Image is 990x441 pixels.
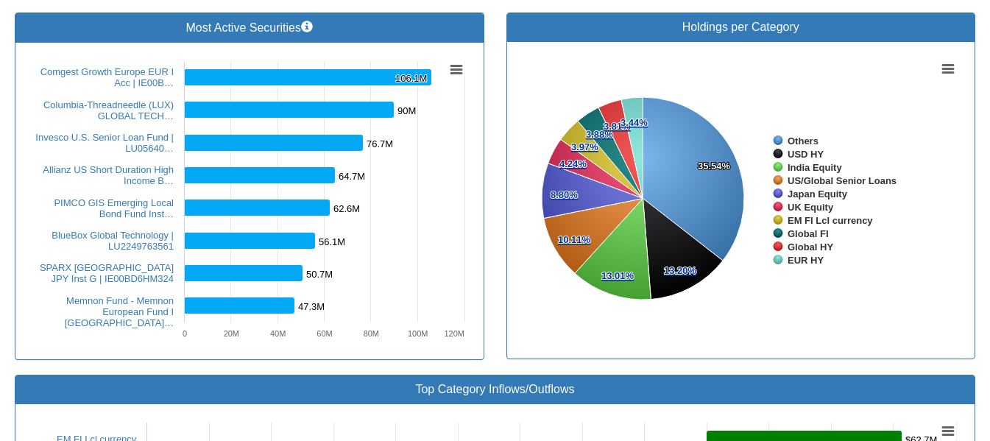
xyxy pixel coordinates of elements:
[571,141,598,152] tspan: 3.97%
[35,132,174,154] a: Invesco U.S. Senior Loan Fund | LU05640…
[586,129,613,140] tspan: 3.88%
[698,160,731,172] tspan: 35.54%
[788,149,824,160] tspan: USD HY
[788,135,818,147] tspan: Others
[333,203,360,214] tspan: 62.6M
[317,329,332,338] text: 60M
[788,215,873,226] tspan: EM FI Lcl currency
[54,197,174,219] a: PIMCO GIS Emerging Local Bond Fund Inst…
[26,383,964,396] h3: Top Category Inflows/Outflows
[224,329,239,338] text: 20M
[788,175,897,186] tspan: US/Global Senior Loans
[620,117,648,128] tspan: 3.44%
[319,236,345,247] tspan: 56.1M
[408,329,428,338] text: 100M
[558,234,591,245] tspan: 10.11%
[788,255,824,266] tspan: EUR HY
[664,265,697,276] tspan: 13.20%
[65,295,174,328] a: Memnon Fund - Memnon European Fund I [GEOGRAPHIC_DATA]…
[26,21,473,35] h3: Most Active Securities
[788,188,848,200] tspan: Japan Equity
[306,269,333,280] tspan: 50.7M
[788,241,833,253] tspan: Global HY
[367,138,393,149] tspan: 76.7M
[559,158,587,169] tspan: 4.24%
[395,73,427,84] tspan: 106.1M
[518,21,964,34] h3: Holdings per Category
[788,202,834,213] tspan: UK Equity
[52,230,174,252] a: BlueBox Global Technology | LU2249763561
[604,121,631,132] tspan: 3.81%
[339,171,365,182] tspan: 64.7M
[551,189,578,200] tspan: 8.80%
[788,162,842,173] tspan: India Equity
[444,329,464,338] text: 120M
[40,66,174,88] a: Comgest Growth Europe EUR I Acc | IE00B…
[183,329,187,338] text: 0
[270,329,286,338] text: 40M
[364,329,379,338] text: 80M
[397,105,416,116] tspan: 90M
[43,164,174,186] a: Allianz US Short Duration High Income B…
[788,228,829,239] tspan: Global FI
[601,270,634,281] tspan: 13.01%
[40,262,174,284] a: SPARX [GEOGRAPHIC_DATA] JPY Inst G | IE00BD6HM324
[298,301,325,312] tspan: 47.3M
[43,99,174,121] a: Columbia-Threadneedle (LUX) GLOBAL TECH…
